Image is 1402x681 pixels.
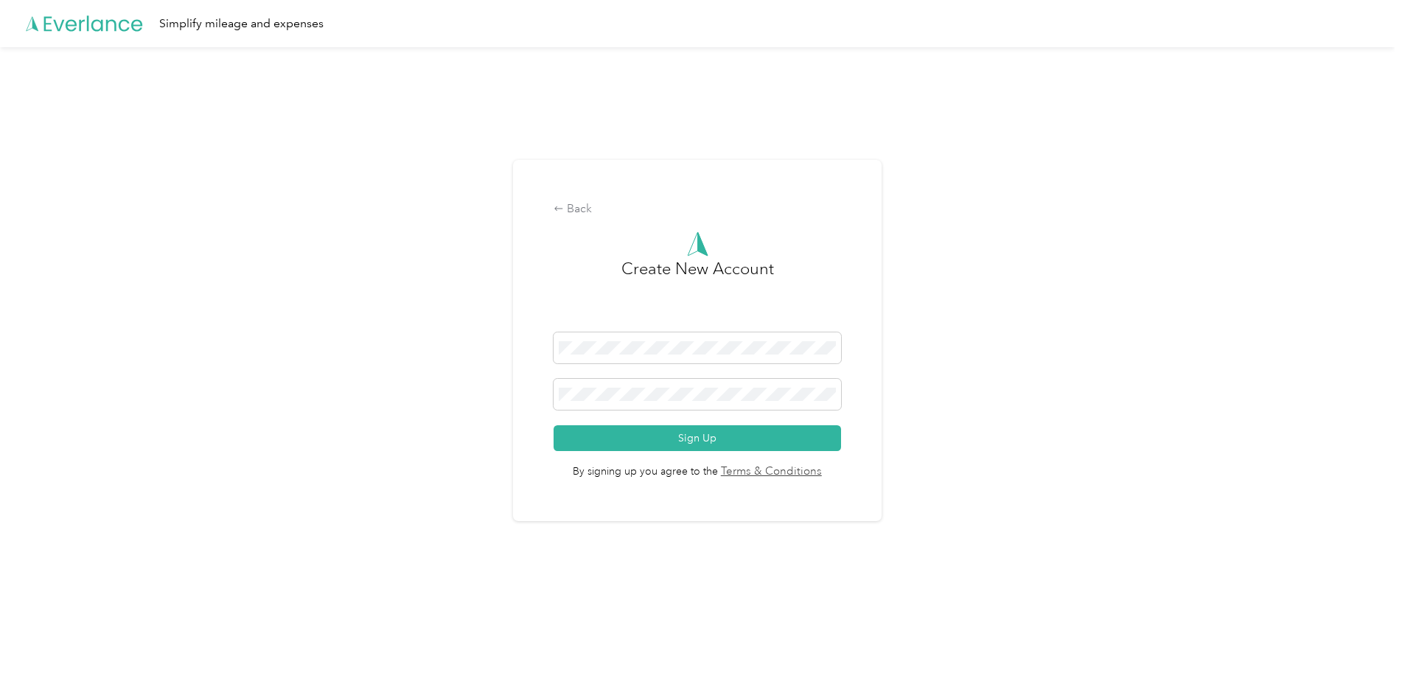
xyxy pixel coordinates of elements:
button: Sign Up [554,425,840,451]
div: Back [554,200,840,218]
a: Terms & Conditions [718,464,822,481]
h3: Create New Account [621,256,774,332]
span: By signing up you agree to the [554,451,840,481]
div: Simplify mileage and expenses [159,15,324,33]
